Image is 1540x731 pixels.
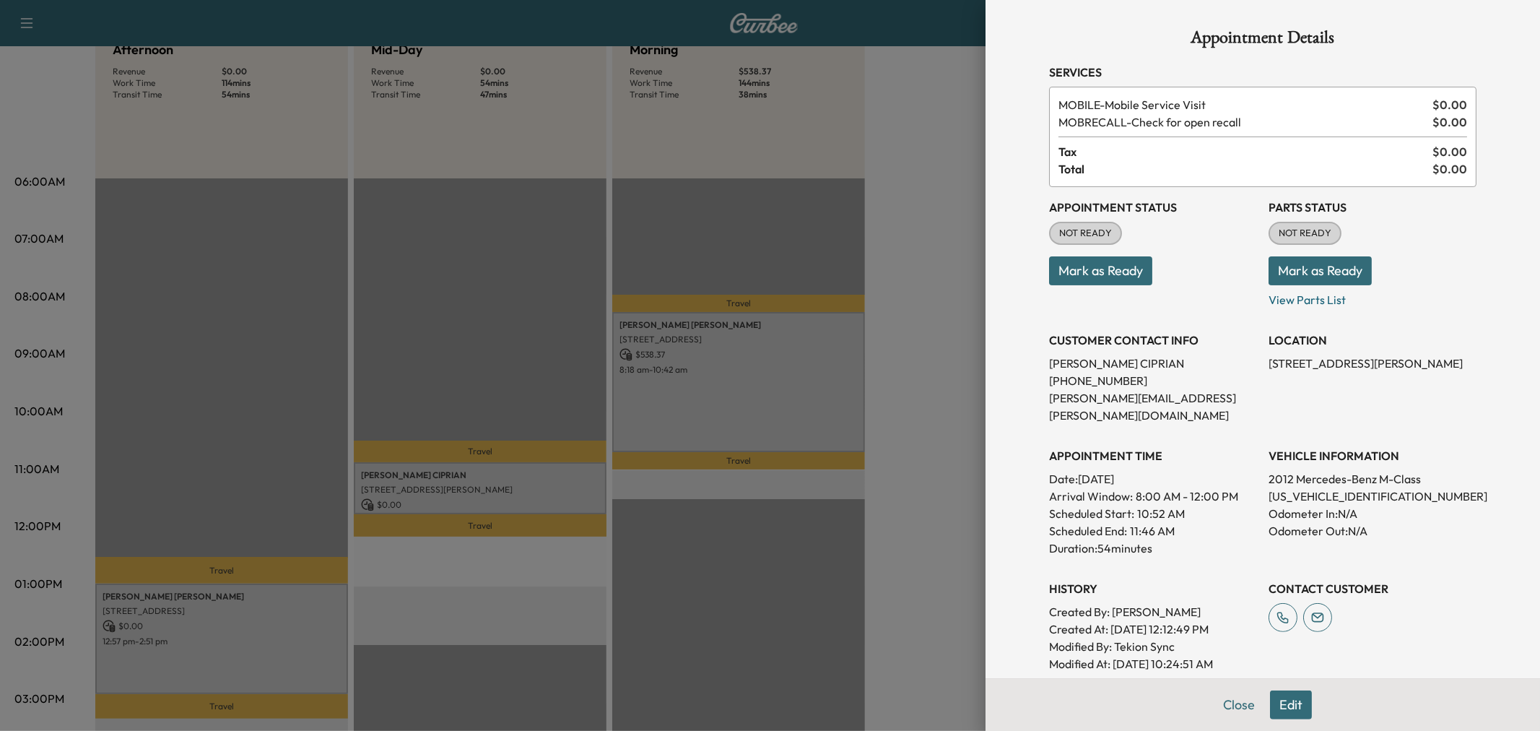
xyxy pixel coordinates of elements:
p: Scheduled End: [1049,522,1127,540]
button: Close [1214,691,1264,719]
button: Edit [1270,691,1312,719]
p: [PERSON_NAME] CIPRIAN [1049,355,1257,372]
span: Tax [1058,143,1432,160]
span: $ 0.00 [1432,160,1467,178]
h3: Appointment Status [1049,199,1257,216]
p: [PERSON_NAME][EMAIL_ADDRESS][PERSON_NAME][DOMAIN_NAME] [1049,389,1257,424]
h3: CUSTOMER CONTACT INFO [1049,332,1257,349]
h3: History [1049,580,1257,597]
p: [PHONE_NUMBER] [1049,372,1257,389]
p: Odometer Out: N/A [1269,522,1476,540]
p: Created At : [DATE] 12:12:49 PM [1049,620,1257,638]
p: View Parts List [1269,285,1476,308]
span: NOT READY [1050,226,1121,241]
span: Mobile Service Visit [1058,96,1427,113]
p: [STREET_ADDRESS][PERSON_NAME] [1269,355,1476,372]
h3: Parts Status [1269,199,1476,216]
h3: VEHICLE INFORMATION [1269,447,1476,464]
h3: APPOINTMENT TIME [1049,447,1257,464]
p: 11:46 AM [1130,522,1175,540]
span: 8:00 AM - 12:00 PM [1136,488,1238,505]
h3: CONTACT CUSTOMER [1269,580,1476,597]
p: 2012 Mercedes-Benz M-Class [1269,470,1476,488]
span: Check for open recall [1058,113,1427,131]
button: Mark as Ready [1269,256,1372,285]
p: Scheduled Start: [1049,505,1134,522]
p: Arrival Window: [1049,488,1257,505]
p: [US_VEHICLE_IDENTIFICATION_NUMBER] [1269,488,1476,505]
p: 10:52 AM [1137,505,1185,522]
p: Date: [DATE] [1049,470,1257,488]
p: Modified At : [DATE] 10:24:51 AM [1049,655,1257,672]
p: Created By : [PERSON_NAME] [1049,603,1257,620]
span: Total [1058,160,1432,178]
span: NOT READY [1270,226,1340,241]
h3: Services [1049,64,1476,81]
p: Duration: 54 minutes [1049,540,1257,557]
h1: Appointment Details [1049,29,1476,52]
span: $ 0.00 [1432,113,1467,131]
h3: LOCATION [1269,332,1476,349]
span: $ 0.00 [1432,96,1467,113]
span: $ 0.00 [1432,143,1467,160]
p: Odometer In: N/A [1269,505,1476,522]
p: Modified By : Tekion Sync [1049,638,1257,655]
button: Mark as Ready [1049,256,1152,285]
